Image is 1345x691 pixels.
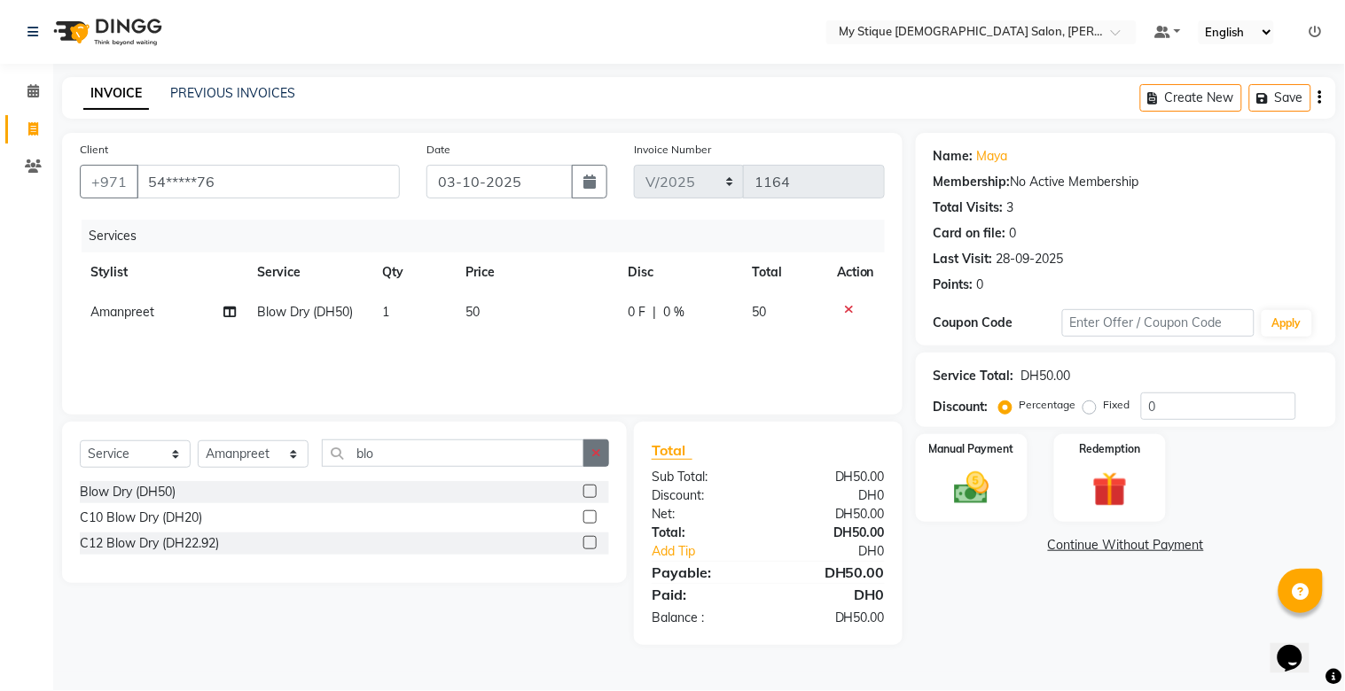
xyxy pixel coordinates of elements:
div: Points: [934,276,974,294]
span: 50 [465,304,480,320]
label: Redemption [1080,441,1141,457]
span: 0 % [664,303,685,322]
div: DH50.00 [768,468,898,486]
span: Total [652,441,692,460]
div: DH50.00 [768,609,898,627]
div: Net: [638,505,769,524]
th: Service [246,252,371,292]
label: Date [426,142,450,158]
div: Discount: [934,398,989,416]
img: _cash.svg [943,468,1001,509]
div: Blow Dry (DH50) [80,483,176,501]
span: Blow Dry (DH50) [257,304,353,320]
div: Services [82,220,898,252]
button: Apply [1262,310,1312,337]
span: 50 [753,304,767,320]
img: logo [45,7,167,57]
div: Card on file: [934,224,1006,243]
div: Total: [638,524,769,542]
div: Last Visit: [934,250,993,268]
div: DH50.00 [768,505,898,524]
div: 0 [1010,224,1017,243]
iframe: chat widget [1271,620,1327,673]
input: Search by Name/Mobile/Email/Code [137,165,400,198]
div: Discount: [638,486,769,505]
div: DH0 [790,542,898,561]
div: Balance : [638,609,769,627]
a: Continue Without Payment [919,536,1333,555]
a: Add Tip [638,542,790,561]
div: DH50.00 [768,562,898,583]
div: Payable: [638,562,769,583]
div: C12 Blow Dry (DH22.92) [80,534,219,553]
img: _gift.svg [1082,468,1139,511]
th: Stylist [80,252,246,292]
input: Enter Offer / Coupon Code [1062,309,1255,337]
div: Service Total: [934,367,1014,385]
div: 0 [977,276,984,294]
div: DH50.00 [1021,367,1071,385]
div: 28-09-2025 [997,250,1064,268]
button: Create New [1140,84,1242,112]
th: Price [455,252,618,292]
label: Manual Payment [929,441,1014,457]
a: INVOICE [83,78,149,110]
span: 0 F [629,303,646,322]
th: Total [742,252,826,292]
div: Membership: [934,173,1011,191]
div: Sub Total: [638,468,769,486]
div: Name: [934,147,974,166]
div: 3 [1007,198,1014,217]
a: Maya [977,147,1008,166]
th: Action [826,252,885,292]
th: Qty [371,252,455,292]
label: Percentage [1020,397,1076,413]
label: Client [80,142,108,158]
a: PREVIOUS INVOICES [170,85,295,101]
th: Disc [618,252,742,292]
span: Amanpreet [90,304,154,320]
div: Coupon Code [934,314,1062,332]
div: No Active Membership [934,173,1318,191]
div: DH0 [768,584,898,605]
button: Save [1249,84,1311,112]
input: Search or Scan [322,439,584,467]
span: | [653,303,657,322]
div: C10 Blow Dry (DH20) [80,509,202,527]
label: Fixed [1104,397,1130,413]
div: DH0 [768,486,898,505]
div: Paid: [638,584,769,605]
button: +971 [80,165,138,198]
div: Total Visits: [934,198,1004,217]
div: DH50.00 [768,524,898,542]
span: 1 [382,304,389,320]
label: Invoice Number [634,142,711,158]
